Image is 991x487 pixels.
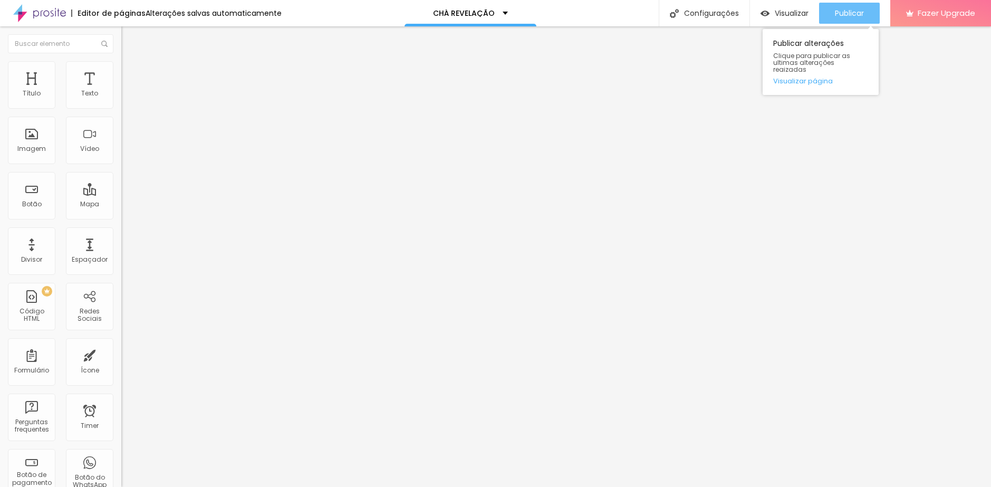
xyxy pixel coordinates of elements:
[918,8,975,17] span: Fazer Upgrade
[17,145,46,152] div: Imagem
[22,200,42,208] div: Botão
[8,34,113,53] input: Buscar elemento
[11,418,52,434] div: Perguntas frequentes
[775,9,809,17] span: Visualizar
[14,367,49,374] div: Formulário
[11,308,52,323] div: Código HTML
[21,256,42,263] div: Divisor
[433,9,495,17] p: CHÁ REVELAÇÃO
[121,26,991,487] iframe: Editor
[146,9,282,17] div: Alterações salvas automaticamente
[71,9,146,17] div: Editor de páginas
[72,256,108,263] div: Espaçador
[750,3,819,24] button: Visualizar
[69,308,110,323] div: Redes Sociais
[80,145,99,152] div: Vídeo
[81,90,98,97] div: Texto
[11,471,52,486] div: Botão de pagamento
[819,3,880,24] button: Publicar
[23,90,41,97] div: Título
[81,367,99,374] div: Ícone
[81,422,99,429] div: Timer
[761,9,769,18] img: view-1.svg
[773,78,868,84] a: Visualizar página
[835,9,864,17] span: Publicar
[763,29,879,95] div: Publicar alterações
[80,200,99,208] div: Mapa
[670,9,679,18] img: Icone
[773,52,868,73] span: Clique para publicar as ultimas alterações reaizadas
[101,41,108,47] img: Icone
